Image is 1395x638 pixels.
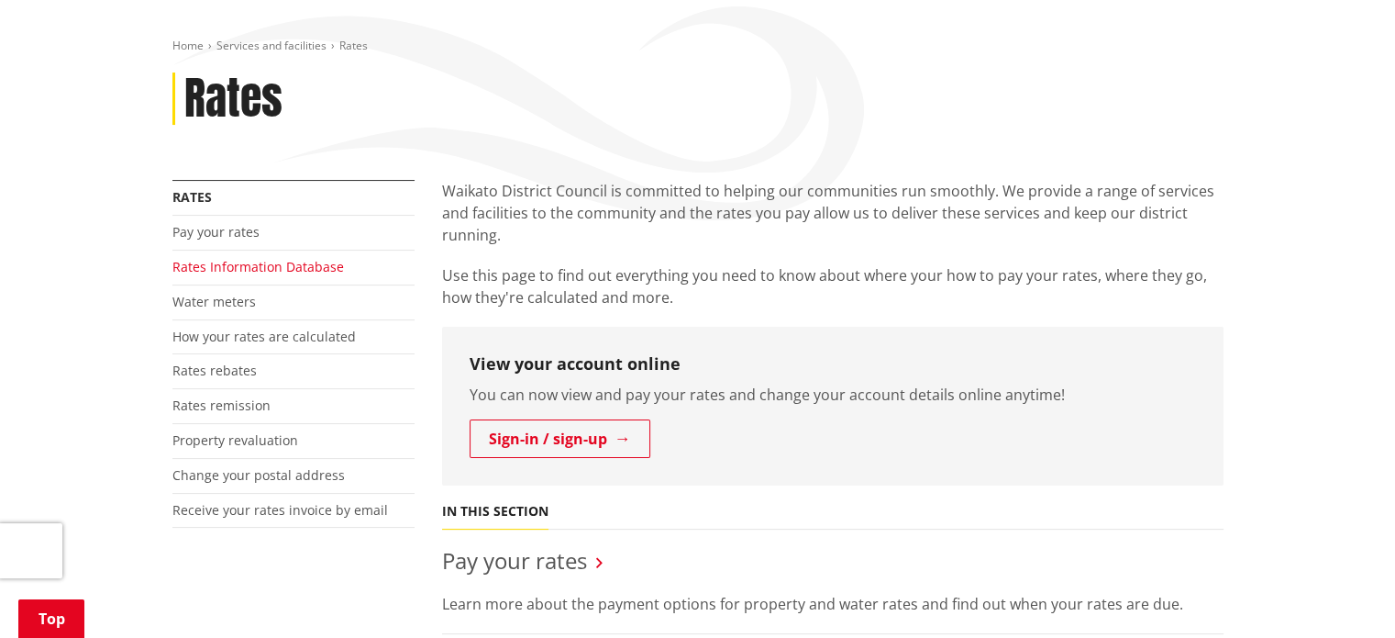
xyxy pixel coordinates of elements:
[18,599,84,638] a: Top
[172,501,388,519] a: Receive your rates invoice by email
[442,504,548,520] h5: In this section
[442,593,1223,615] p: Learn more about the payment options for property and water rates and find out when your rates ar...
[172,466,345,484] a: Change your postal address
[172,328,356,345] a: How your rates are calculated
[1311,561,1377,627] iframe: Messenger Launcher
[172,223,260,241] a: Pay your rates
[172,362,257,379] a: Rates rebates
[470,420,650,458] a: Sign-in / sign-up
[172,188,212,206] a: Rates
[172,258,344,275] a: Rates Information Database
[172,293,256,310] a: Water meters
[470,354,1196,375] h3: View your account online
[442,180,1223,246] p: Waikato District Council is committed to helping our communities run smoothly. We provide a range...
[172,39,1223,54] nav: breadcrumb
[470,384,1196,406] p: You can now view and pay your rates and change your account details online anytime!
[442,545,587,576] a: Pay your rates
[172,38,204,53] a: Home
[184,73,282,126] h1: Rates
[442,264,1223,308] p: Use this page to find out everything you need to know about where your how to pay your rates, whe...
[172,431,298,449] a: Property revaluation
[172,397,271,414] a: Rates remission
[339,38,368,53] span: Rates
[216,38,327,53] a: Services and facilities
